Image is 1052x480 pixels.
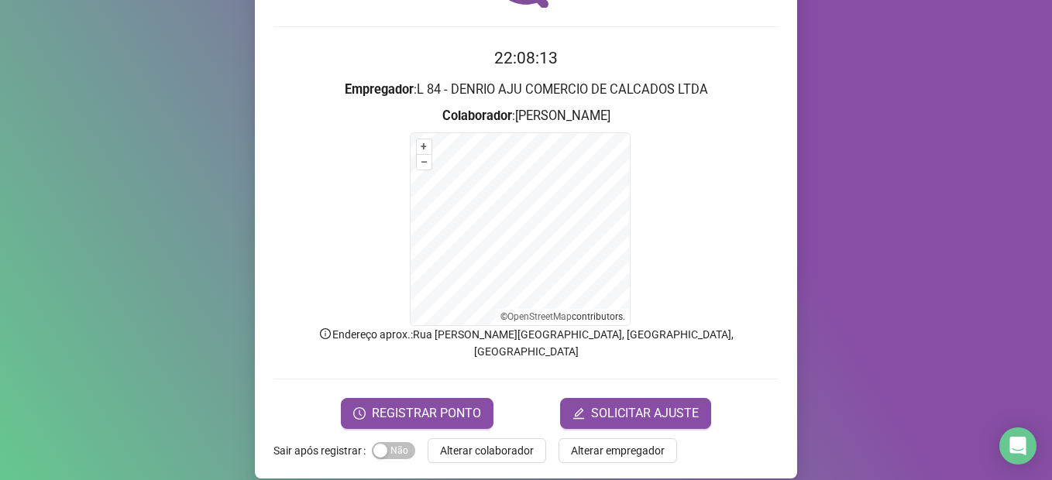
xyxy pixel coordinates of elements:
[559,438,677,463] button: Alterar empregador
[372,404,481,423] span: REGISTRAR PONTO
[507,311,572,322] a: OpenStreetMap
[273,326,779,360] p: Endereço aprox. : Rua [PERSON_NAME][GEOGRAPHIC_DATA], [GEOGRAPHIC_DATA], [GEOGRAPHIC_DATA]
[560,398,711,429] button: editSOLICITAR AJUSTE
[428,438,546,463] button: Alterar colaborador
[591,404,699,423] span: SOLICITAR AJUSTE
[345,82,414,97] strong: Empregador
[318,327,332,341] span: info-circle
[440,442,534,459] span: Alterar colaborador
[571,442,665,459] span: Alterar empregador
[273,438,372,463] label: Sair após registrar
[442,108,512,123] strong: Colaborador
[417,155,431,170] button: –
[273,106,779,126] h3: : [PERSON_NAME]
[494,49,558,67] time: 22:08:13
[353,407,366,420] span: clock-circle
[341,398,493,429] button: REGISTRAR PONTO
[273,80,779,100] h3: : L 84 - DENRIO AJU COMERCIO DE CALCADOS LTDA
[417,139,431,154] button: +
[999,427,1037,465] div: Open Intercom Messenger
[500,311,625,322] li: © contributors.
[572,407,585,420] span: edit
